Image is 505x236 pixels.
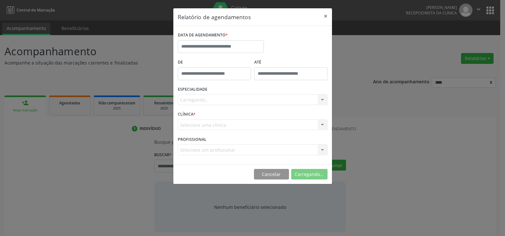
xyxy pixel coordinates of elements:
label: ATÉ [254,57,328,67]
label: De [178,57,251,67]
h5: Relatório de agendamentos [178,13,251,21]
label: PROFISSIONAL [178,134,206,144]
label: ESPECIALIDADE [178,85,207,95]
button: Carregando... [291,169,328,180]
label: DATA DE AGENDAMENTO [178,30,228,40]
label: CLÍNICA [178,110,196,119]
button: Close [319,8,332,24]
button: Cancelar [254,169,289,180]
